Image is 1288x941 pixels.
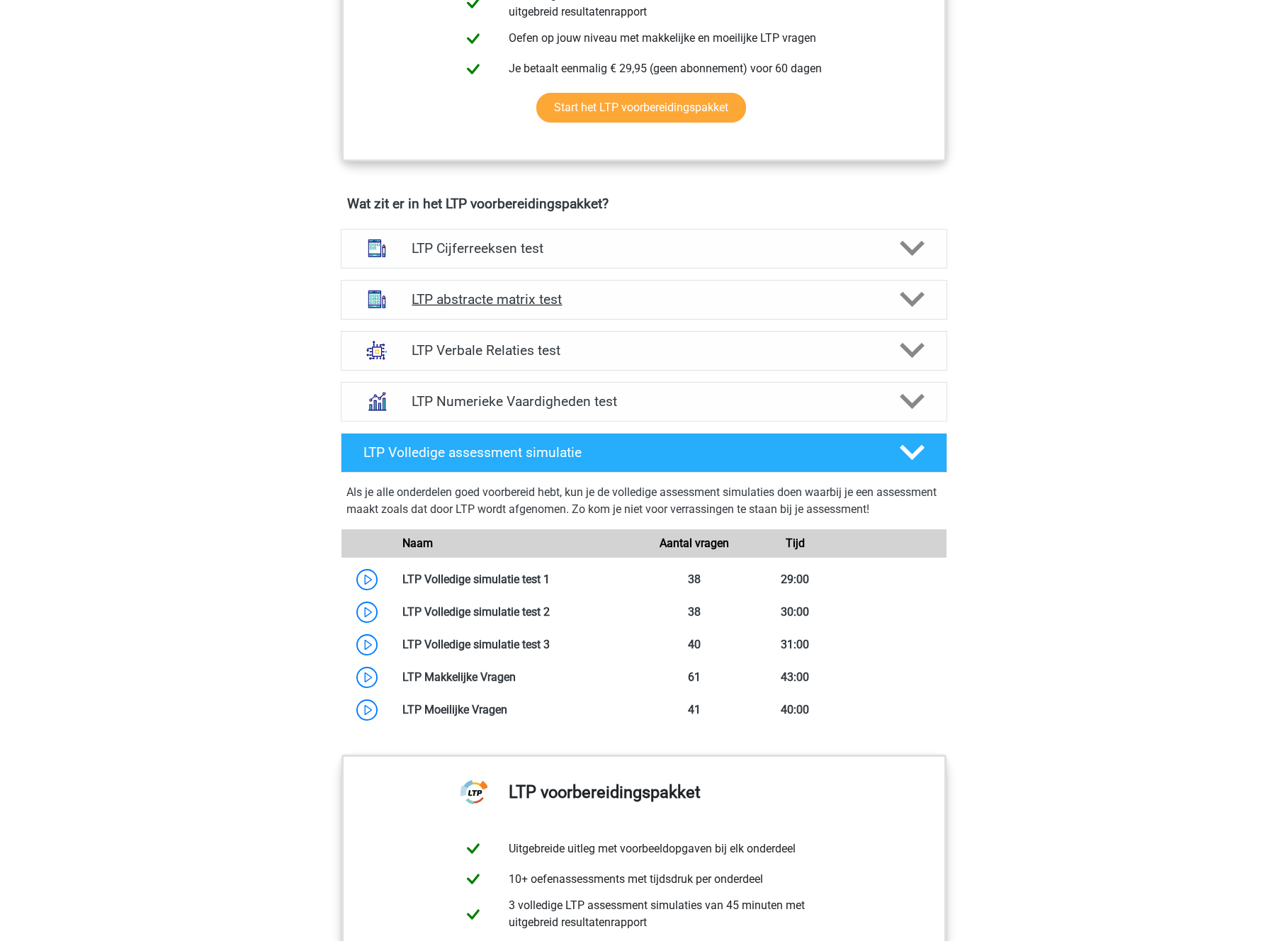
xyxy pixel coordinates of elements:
[392,701,644,719] div: LTP Moeilijke Vragen
[335,280,953,320] a: abstracte matrices LTP abstracte matrix test
[412,291,876,308] h4: LTP abstracte matrix test
[392,669,644,686] div: LTP Makkelijke Vragen
[335,433,953,473] a: LTP Volledige assessment simulatie
[392,535,644,552] div: Naam
[335,382,953,422] a: numeriek redeneren LTP Numerieke Vaardigheden test
[335,229,953,269] a: cijferreeksen LTP Cijferreeksen test
[412,342,876,359] h4: LTP Verbale Relaties test
[335,331,953,371] a: analogieen LTP Verbale Relaties test
[644,535,745,552] div: Aantal vragen
[412,240,876,257] h4: LTP Cijferreeksen test
[363,444,876,461] h4: LTP Volledige assessment simulatie
[412,393,876,410] h4: LTP Numerieke Vaardigheden test
[392,636,644,653] div: LTP Volledige simulatie test 3
[745,535,845,552] div: Tijd
[392,571,644,588] div: LTP Volledige simulatie test 1
[358,281,395,317] img: abstracte matrices
[392,604,644,621] div: LTP Volledige simulatie test 2
[358,230,395,266] img: cijferreeksen
[346,484,942,524] div: Als je alle onderdelen goed voorbereid hebt, kun je de volledige assessment simulaties doen waarb...
[536,93,746,123] a: Start het LTP voorbereidingspakket
[358,332,395,368] img: analogieen
[358,383,395,419] img: numeriek redeneren
[347,196,941,212] h4: Wat zit er in het LTP voorbereidingspakket?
